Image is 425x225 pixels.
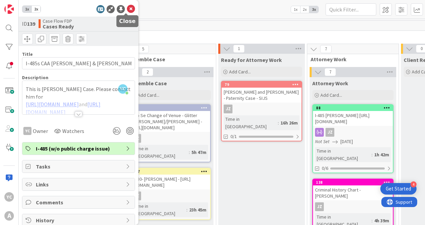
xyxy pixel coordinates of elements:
[119,18,136,24] h5: Close
[313,105,393,126] div: 88I-485 [PERSON_NAME] [URL][DOMAIN_NAME]
[316,106,393,110] div: 88
[36,144,122,153] span: I-485 (w/o public charge issue)
[36,198,122,206] span: Comments
[128,56,207,63] span: Assemble Case
[222,88,301,103] div: [PERSON_NAME] and [PERSON_NAME] - Paternity Case - SIJS
[31,6,41,13] span: 2x
[130,105,210,111] div: 90
[138,92,159,98] span: Add Card...
[186,206,187,213] span: :
[313,202,393,211] div: JZ
[278,119,279,127] span: :
[320,45,332,53] span: 7
[22,51,33,57] label: Title
[137,45,149,53] span: 5
[224,115,278,130] div: Time in [GEOGRAPHIC_DATA]
[14,1,31,9] span: Support
[36,180,122,188] span: Links
[130,105,210,132] div: 90Pro Se Change of Venue - Glitter [PERSON_NAME]/[PERSON_NAME] - [URL][DOMAIN_NAME]
[230,133,237,140] span: 0/1
[372,151,373,158] span: :
[311,56,390,63] span: Attorney Work
[320,92,342,98] span: Add Card...
[132,145,189,160] div: Time in [GEOGRAPHIC_DATA]
[23,127,31,135] div: YC
[130,175,210,189] div: I-130- [PERSON_NAME] - [URL][DOMAIN_NAME]
[190,149,208,156] div: 5h 47m
[22,6,31,13] span: 1x
[380,183,417,195] div: Open Get Started checklist, remaining modules: 4
[315,202,324,211] div: JZ
[291,6,300,13] span: 1x
[224,105,232,113] div: JZ
[130,192,210,200] div: JZ
[4,192,14,202] div: YC
[33,127,48,135] span: Owner
[133,106,210,110] div: 90
[373,151,391,158] div: 1h 42m
[222,82,301,103] div: 79[PERSON_NAME] and [PERSON_NAME] - Paternity Case - SIJS
[133,169,210,174] div: 107
[130,168,210,189] div: 107I-130- [PERSON_NAME] - [URL][DOMAIN_NAME]
[225,82,301,87] div: 79
[313,128,393,137] div: JZ
[386,185,411,192] div: Get Started
[22,57,135,69] input: type card name here...
[22,74,48,81] span: Description
[4,4,14,14] img: Visit kanbanzone.com
[36,216,122,224] span: History
[222,82,301,88] div: 79
[315,147,372,162] div: Time in [GEOGRAPHIC_DATA]
[233,45,245,53] span: 1
[189,149,190,156] span: :
[313,179,393,200] div: 138Criminal History Chart - [PERSON_NAME]
[187,206,208,213] div: 23h 45m
[62,127,84,135] span: Watchers
[22,20,35,28] span: ID
[325,68,336,76] span: 7
[309,6,318,13] span: 3x
[326,3,376,16] input: Quick Filter...
[326,128,334,137] div: JZ
[27,20,35,27] b: 139
[36,162,122,171] span: Tasks
[410,181,417,187] div: 4
[229,69,251,75] span: Add Card...
[26,85,131,100] p: This is [PERSON_NAME] Case. Please contact him for
[313,179,393,185] div: 138
[316,180,393,185] div: 138
[315,138,330,144] i: Not Set
[322,165,328,172] span: 0/6
[312,80,348,87] span: Attorney Work
[313,105,393,111] div: 88
[279,119,299,127] div: 16h 26m
[300,6,309,13] span: 2x
[222,105,301,113] div: JZ
[142,68,153,76] span: 2
[130,111,210,132] div: Pro Se Change of Venue - Glitter [PERSON_NAME]/[PERSON_NAME] - [URL][DOMAIN_NAME]
[313,111,393,126] div: I-485 [PERSON_NAME] [URL][DOMAIN_NAME]
[130,168,210,175] div: 107
[132,202,186,217] div: Time in [GEOGRAPHIC_DATA]
[43,24,74,29] b: Cases Ready
[130,80,167,87] span: Assemble Case
[4,211,14,221] div: A
[221,57,282,63] span: Ready for Attorney Work
[118,84,128,94] span: YC
[313,185,393,200] div: Criminal History Chart - [PERSON_NAME]
[373,217,391,224] div: 4h 39m
[340,138,353,145] span: [DATE]
[372,217,373,224] span: :
[130,134,210,143] div: JZ
[43,18,74,24] span: Case Flow FDP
